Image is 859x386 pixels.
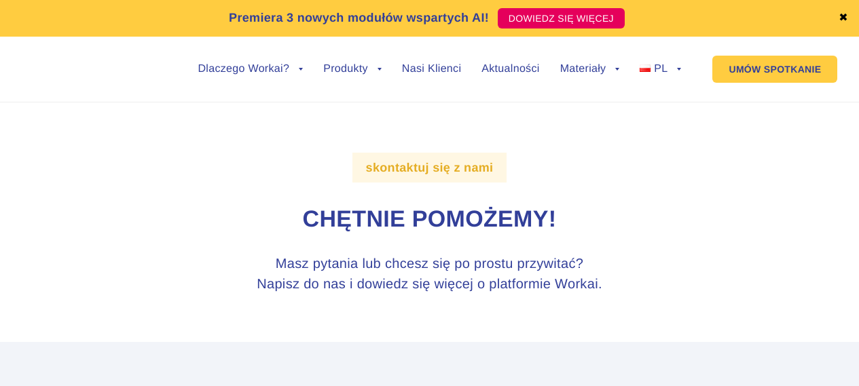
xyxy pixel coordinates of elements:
a: Dlaczego Workai? [198,64,303,75]
a: DOWIEDZ SIĘ WIĘCEJ [498,8,625,28]
a: Aktualności [481,64,539,75]
label: skontaktuj się z nami [352,153,507,182]
a: Nasi Klienci [402,64,461,75]
span: PL [654,63,668,75]
p: Premiera 3 nowych modułów wspartych AI! [229,9,489,27]
a: Materiały [560,64,620,75]
a: ✖ [839,13,848,24]
a: Produkty [323,64,382,75]
h3: Masz pytania lub chcesz się po prostu przywitać? Napisz do nas i dowiedz się więcej o platformie ... [175,254,684,294]
h1: Chętnie pomożemy! [53,204,807,235]
a: UMÓW SPOTKANIE [712,56,837,83]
